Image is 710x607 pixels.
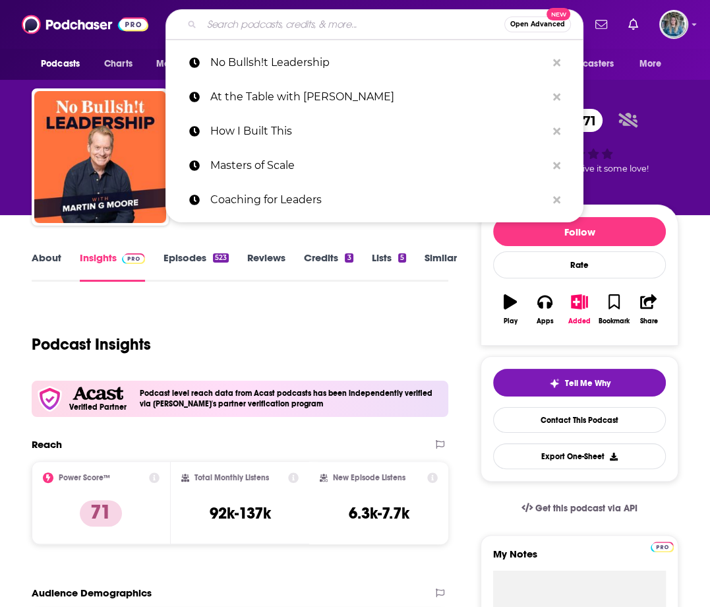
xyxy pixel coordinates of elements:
[210,183,547,217] p: Coaching for Leaders
[96,51,140,77] a: Charts
[599,317,630,325] div: Bookmark
[210,148,547,183] p: Masters of Scale
[590,13,612,36] a: Show notifications dropdown
[504,16,571,32] button: Open AdvancedNew
[535,503,637,514] span: Get this podcast via API
[537,317,554,325] div: Apps
[562,286,597,333] button: Added
[73,387,123,400] img: Acast
[630,51,678,77] button: open menu
[527,286,562,333] button: Apps
[597,286,631,333] button: Bookmark
[32,251,61,282] a: About
[304,251,353,282] a: Credits3
[80,500,122,527] p: 71
[165,9,583,40] div: Search podcasts, credits, & more...
[247,251,285,282] a: Reviews
[210,46,547,80] p: No Bullsh!t Leadership
[140,389,443,408] h4: Podcast level reach data from Acast podcasts has been independently verified via [PERSON_NAME]'s ...
[542,51,633,77] button: open menu
[213,253,229,263] div: 523
[22,12,148,37] img: Podchaser - Follow, Share and Rate Podcasts
[568,317,591,325] div: Added
[59,473,110,482] h2: Power Score™
[570,109,603,132] span: 71
[80,251,145,282] a: InsightsPodchaser Pro
[210,114,547,148] p: How I Built This
[493,407,666,433] a: Contact This Podcast
[209,503,270,523] h3: 92k-137k
[425,251,457,282] a: Similar
[651,540,674,552] a: Pro website
[372,251,406,282] a: Lists5
[104,55,133,73] span: Charts
[41,55,80,73] span: Podcasts
[623,13,643,36] a: Show notifications dropdown
[632,286,666,333] button: Share
[32,438,62,451] h2: Reach
[210,80,547,114] p: At the Table with Patrick Lencioni
[165,80,583,114] a: At the Table with [PERSON_NAME]
[333,473,405,482] h2: New Episode Listens
[510,21,565,28] span: Open Advanced
[165,46,583,80] a: No Bullsh!t Leadership
[163,251,229,282] a: Episodes523
[202,14,504,35] input: Search podcasts, credits, & more...
[349,503,409,523] h3: 6.3k-7.7k
[69,403,127,411] h5: Verified Partner
[651,542,674,552] img: Podchaser Pro
[398,253,406,263] div: 5
[493,286,527,333] button: Play
[565,378,610,389] span: Tell Me Why
[511,492,648,525] a: Get this podcast via API
[345,253,353,263] div: 3
[147,51,220,77] button: open menu
[659,10,688,39] span: Logged in as EllaDavidson
[547,8,570,20] span: New
[194,473,269,482] h2: Total Monthly Listens
[493,548,666,571] label: My Notes
[504,317,518,325] div: Play
[37,386,63,412] img: verfied icon
[493,369,666,397] button: tell me why sparkleTell Me Why
[549,378,560,389] img: tell me why sparkle
[493,443,666,469] button: Export One-Sheet
[659,10,688,39] img: User Profile
[156,55,203,73] span: Monitoring
[639,317,657,325] div: Share
[32,587,152,599] h2: Audience Demographics
[493,217,666,246] button: Follow
[34,91,166,223] img: No Bullsh!t Leadership
[659,10,688,39] button: Show profile menu
[493,251,666,278] div: Rate
[32,51,97,77] button: open menu
[32,335,151,354] h1: Podcast Insights
[165,183,583,217] a: Coaching for Leaders
[165,114,583,148] a: How I Built This
[639,55,662,73] span: More
[122,253,145,264] img: Podchaser Pro
[165,148,583,183] a: Masters of Scale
